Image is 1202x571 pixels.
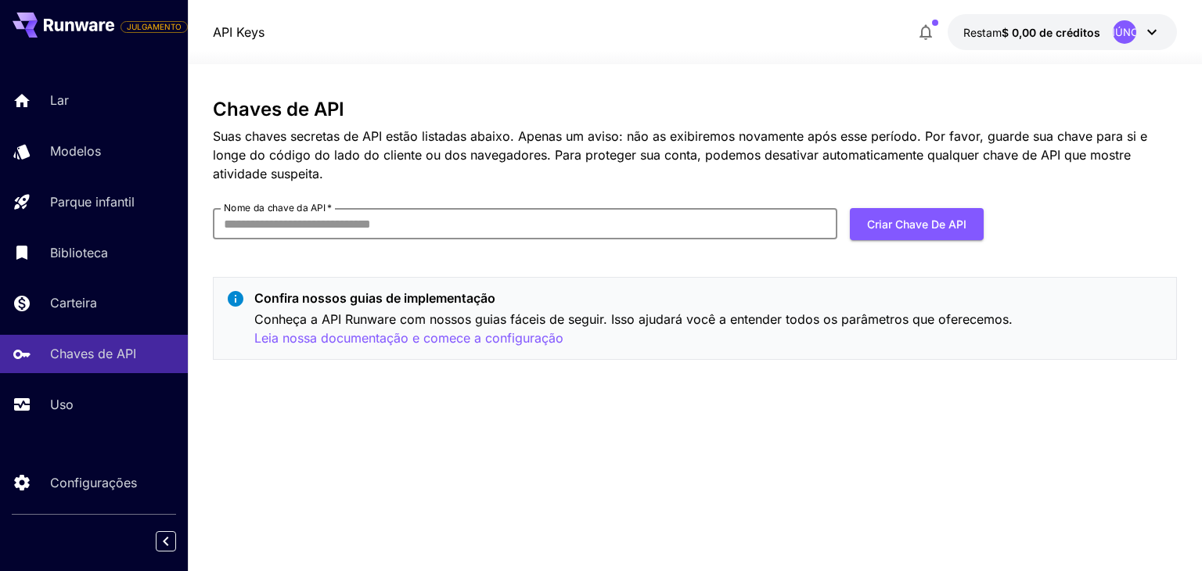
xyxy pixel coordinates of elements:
[254,311,1013,327] font: Conheça a API Runware com nossos guias fáceis de seguir. Isso ajudará você a entender todos os pa...
[213,98,344,120] font: Chaves de API
[213,23,265,41] a: API Keys
[156,531,176,551] button: Recolher barra lateral
[963,26,1002,39] font: Restam
[50,194,135,210] font: Parque infantil
[50,92,69,108] font: Lar
[127,22,182,31] font: JULGAMENTO
[50,397,74,412] font: Uso
[167,527,188,555] div: Recolher barra lateral
[867,217,966,231] font: Criar chave de API
[213,128,1147,181] font: Suas chaves secretas de API estão listadas abaixo. Apenas um aviso: não as exibiremos novamente a...
[50,143,101,159] font: Modelos
[213,23,265,41] nav: migalha de pão
[50,245,108,260] font: Biblioteca
[121,17,188,36] span: Adicione seu cartão de pagamento para habilitar a funcionalidade completa da plataforma.
[1002,26,1100,39] font: $ 0,00 de créditos
[254,330,563,346] font: Leia nossa documentação e comece a configuração
[254,290,495,306] font: Confira nossos guias de implementação
[254,329,563,348] button: Leia nossa documentação e comece a configuração
[224,202,326,214] font: Nome da chave da API
[948,14,1177,50] button: $ 0,00ANÚNCIO
[50,346,136,361] font: Chaves de API
[50,475,137,490] font: Configurações
[1100,26,1149,38] font: ANÚNCIO
[963,24,1100,41] div: $ 0,00
[850,208,984,240] button: Criar chave de API
[50,295,97,311] font: Carteira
